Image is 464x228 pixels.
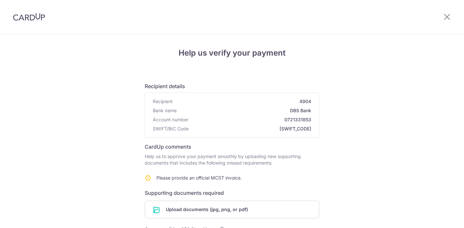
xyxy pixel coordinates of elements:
h6: Supporting documents required [145,189,319,197]
span: 0721331853 [191,116,311,123]
span: DBS Bank [179,107,311,114]
span: SWIFT/BIC Code [153,126,189,132]
div: Upload documents (jpg, png, or pdf) [145,201,319,218]
h4: Help us verify your payment [145,47,319,59]
p: Help us to approve your payment smoothly by uploading new supporting documents that includes the ... [145,153,319,166]
h6: CardUp comments [145,143,319,151]
img: CardUp [13,13,45,21]
span: Bank name [153,107,177,114]
span: [SWIFT_CODE] [191,126,311,132]
span: Account number [153,116,188,123]
span: Please provide an official MCST invoice. [156,175,242,181]
span: 4904 [175,98,311,105]
span: Recipient [153,98,173,105]
h6: Recipient details [145,82,319,90]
